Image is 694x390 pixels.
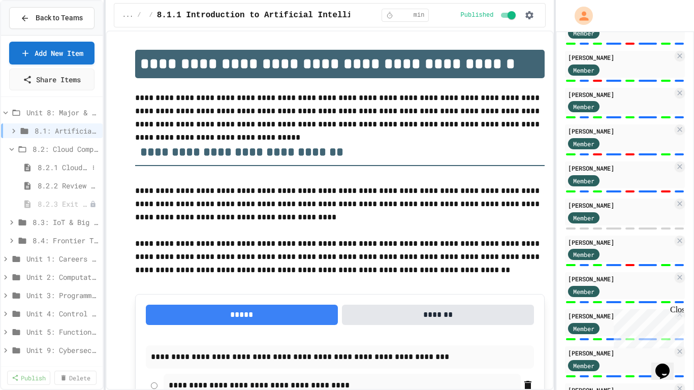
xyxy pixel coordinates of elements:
span: Member [573,139,594,148]
div: Chat with us now!Close [4,4,70,64]
div: [PERSON_NAME] [568,53,673,62]
span: Unit 5: Functions and Data Structures [26,327,99,337]
span: ... [122,11,134,19]
span: 8.3: IoT & Big Data [33,217,99,227]
span: min [414,11,425,19]
div: [PERSON_NAME] [568,348,673,357]
span: Unit 2: Computational Thinking & Problem-Solving [26,272,99,282]
span: Member [573,250,594,259]
span: 8.2.2 Review - Cloud Computing [38,180,99,191]
div: [PERSON_NAME] [568,164,673,173]
a: Publish [7,371,50,385]
div: [PERSON_NAME] [568,311,673,320]
span: Unit 4: Control Structures [26,308,99,319]
div: [PERSON_NAME] [568,201,673,210]
span: Member [573,176,594,185]
span: Member [573,361,594,370]
span: 8.4: Frontier Tech Spotlight [33,235,99,246]
span: Unit 1: Careers & Professionalism [26,253,99,264]
span: Member [573,324,594,333]
span: / [137,11,141,19]
span: Member [573,102,594,111]
span: Back to Teams [36,13,83,23]
a: Delete [54,371,97,385]
a: Add New Item [9,42,94,64]
div: [PERSON_NAME] [568,274,673,283]
div: My Account [564,4,595,27]
span: 8.2.3 Exit Activity - Cloud Service Detective [38,199,89,209]
a: Share Items [9,69,94,90]
span: Member [573,66,594,75]
div: Content is published and visible to students [461,9,518,21]
span: Member [573,28,594,38]
span: 8.2.1 Cloud Computing: Transforming the Digital World [38,162,88,173]
span: Unit 3: Programming Fundamentals [26,290,99,301]
span: 8.1.1 Introduction to Artificial Intelligence [157,9,376,21]
div: [PERSON_NAME] [568,238,673,247]
button: More options [88,162,99,173]
div: [PERSON_NAME] [568,90,673,99]
button: Back to Teams [9,7,94,29]
div: [PERSON_NAME] [568,126,673,136]
span: 8.1: Artificial Intelligence Basics [35,125,99,136]
span: Published [461,11,494,19]
iframe: chat widget [610,305,684,348]
span: Member [573,287,594,296]
div: Unpublished [89,201,97,208]
span: Unit 8: Major & Emerging Technologies [26,107,99,118]
span: Unit 9: Cybersecurity, Systems & Networking [26,345,99,355]
iframe: chat widget [651,349,684,380]
span: 8.2: Cloud Computing [33,144,99,154]
span: / [149,11,153,19]
span: Member [573,213,594,222]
